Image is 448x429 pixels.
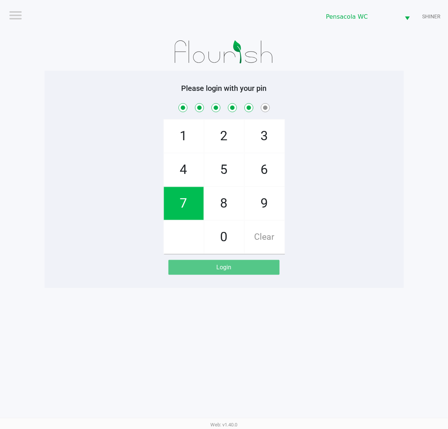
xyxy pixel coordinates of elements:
[164,120,204,153] span: 1
[245,221,284,254] span: Clear
[400,8,414,25] button: Select
[204,120,244,153] span: 2
[245,120,284,153] span: 3
[245,187,284,220] span: 9
[204,153,244,186] span: 5
[204,187,244,220] span: 8
[204,221,244,254] span: 0
[164,187,204,220] span: 7
[326,12,396,21] span: Pensacola WC
[50,84,398,93] h5: Please login with your pin
[164,153,204,186] span: 4
[245,153,284,186] span: 6
[211,422,238,428] span: Web: v1.40.0
[422,13,441,21] span: SHINER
